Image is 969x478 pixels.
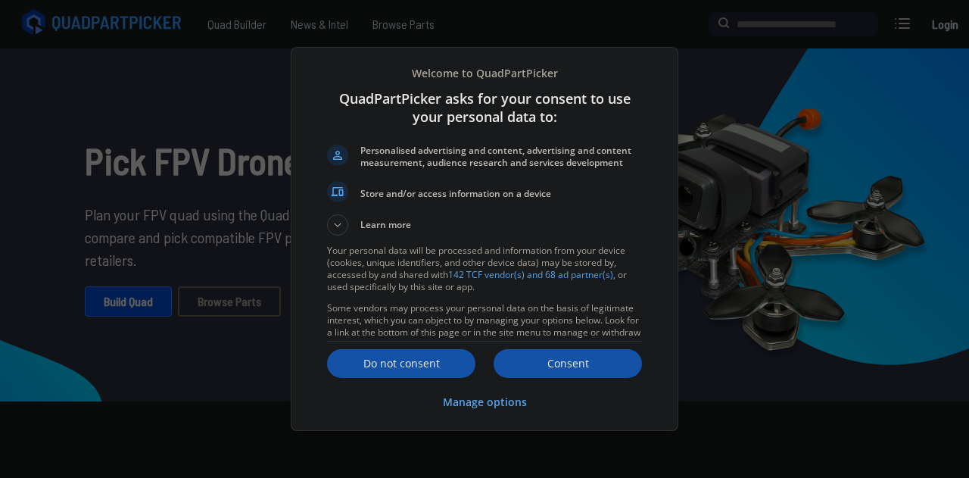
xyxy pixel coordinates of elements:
[360,218,411,236] span: Learn more
[494,356,642,371] p: Consent
[494,349,642,378] button: Consent
[448,268,613,281] a: 142 TCF vendor(s) and 68 ad partner(s)
[327,245,642,293] p: Your personal data will be processed and information from your device (cookies, unique identifier...
[443,386,527,418] button: Manage options
[327,89,642,126] h1: QuadPartPicker asks for your consent to use your personal data to:
[327,302,642,351] p: Some vendors may process your personal data on the basis of legitimate interest, which you can ob...
[291,47,678,431] div: QuadPartPicker asks for your consent to use your personal data to:
[327,66,642,80] p: Welcome to QuadPartPicker
[327,349,475,378] button: Do not consent
[443,395,527,410] p: Manage options
[360,145,642,169] span: Personalised advertising and content, advertising and content measurement, audience research and ...
[360,188,642,200] span: Store and/or access information on a device
[327,214,642,236] button: Learn more
[327,356,475,371] p: Do not consent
